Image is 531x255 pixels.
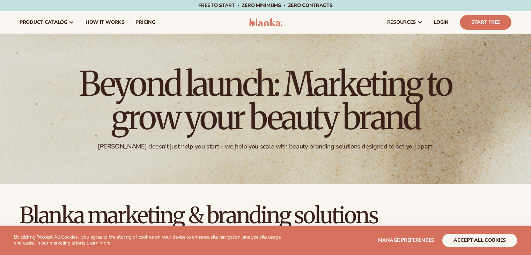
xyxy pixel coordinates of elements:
[20,20,67,25] span: product catalog
[442,234,517,247] button: accept all cookies
[378,237,434,243] span: Manage preferences
[135,20,155,25] span: pricing
[74,67,458,134] h1: Beyond launch: Marketing to grow your beauty brand
[14,234,289,246] p: By clicking "Accept All Cookies", you agree to the storing of cookies on your device to enhance s...
[249,18,282,27] img: logo
[14,11,80,34] a: product catalog
[198,2,332,9] span: Free to start · ZERO minimums · ZERO contracts
[98,143,433,151] div: [PERSON_NAME] doesn't just help you start - we help you scale with beauty branding solutions desi...
[130,11,161,34] a: pricing
[460,15,511,30] a: Start Free
[387,20,416,25] span: resources
[378,234,434,247] button: Manage preferences
[86,20,125,25] span: How It Works
[80,11,130,34] a: How It Works
[434,20,449,25] span: LOGIN
[382,11,428,34] a: resources
[87,240,110,246] a: Learn More
[428,11,454,34] a: LOGIN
